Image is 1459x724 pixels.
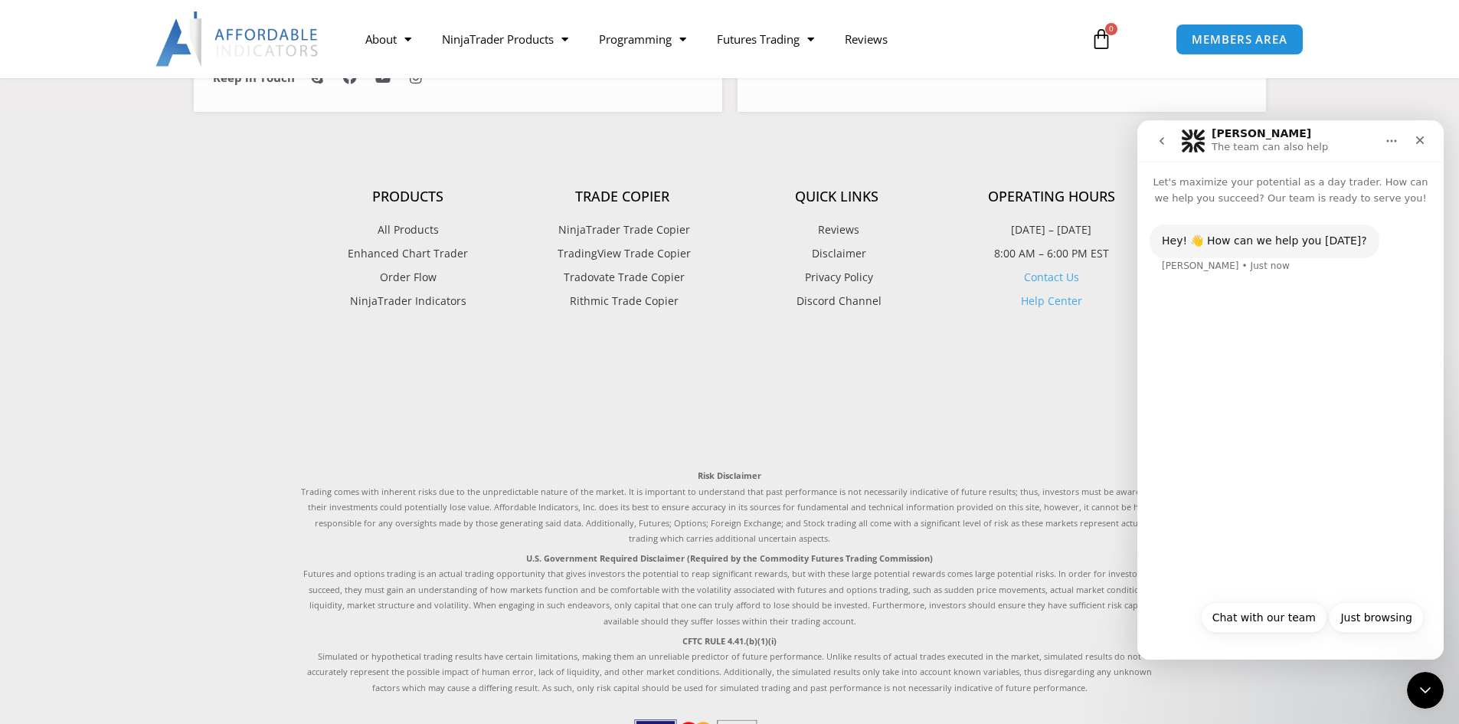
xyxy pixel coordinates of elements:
a: Reviews [829,21,903,57]
span: Tradovate Trade Copier [560,267,685,287]
a: Order Flow [301,267,515,287]
a: NinjaTrader Products [427,21,584,57]
a: Futures Trading [702,21,829,57]
a: Rithmic Trade Copier [515,291,730,311]
h4: Trade Copier [515,188,730,205]
span: MEMBERS AREA [1192,34,1287,45]
iframe: Customer reviews powered by Trustpilot [301,346,1159,453]
p: [DATE] – [DATE] [944,220,1159,240]
span: Discord Channel [793,291,882,311]
h6: Keep in Touch [213,70,295,85]
strong: U.S. Government Required Disclaimer (Required by the Commodity Futures Trading Commission) [526,552,933,564]
span: All Products [378,220,439,240]
a: Disclaimer [730,244,944,264]
span: Privacy Policy [801,267,873,287]
span: Reviews [814,220,859,240]
span: 0 [1105,23,1117,35]
img: LogoAI | Affordable Indicators – NinjaTrader [155,11,320,67]
p: 8:00 AM – 6:00 PM EST [944,244,1159,264]
iframe: Intercom live chat [1407,672,1444,709]
a: Reviews [730,220,944,240]
strong: CFTC RULE 4.41.(b)(1)(i) [682,635,777,647]
a: Contact Us [1024,270,1079,284]
span: NinjaTrader Indicators [350,291,466,311]
a: NinjaTrader Trade Copier [515,220,730,240]
a: About [350,21,427,57]
strong: Risk Disclaimer [698,470,761,481]
a: Tradovate Trade Copier [515,267,730,287]
a: NinjaTrader Indicators [301,291,515,311]
p: Trading comes with inherent risks due to the unpredictable nature of the market. It is important ... [301,468,1159,546]
h4: Products [301,188,515,205]
span: Disclaimer [808,244,866,264]
a: TradingView Trade Copier [515,244,730,264]
a: MEMBERS AREA [1176,24,1304,55]
iframe: Intercom live chat [1137,120,1444,660]
p: Futures and options trading is an actual trading opportunity that gives investors the potential t... [301,551,1159,629]
span: Enhanced Chart Trader [348,244,468,264]
h4: Operating Hours [944,188,1159,205]
span: NinjaTrader Trade Copier [554,220,690,240]
span: Order Flow [380,267,437,287]
a: Programming [584,21,702,57]
p: Simulated or hypothetical trading results have certain limitations, making them an unreliable pre... [301,634,1159,696]
span: TradingView Trade Copier [554,244,691,264]
h4: Quick Links [730,188,944,205]
a: 0 [1068,17,1135,61]
a: All Products [301,220,515,240]
a: Enhanced Chart Trader [301,244,515,264]
span: Rithmic Trade Copier [566,291,679,311]
a: Help Center [1021,293,1082,308]
a: Discord Channel [730,291,944,311]
a: Privacy Policy [730,267,944,287]
nav: Menu [350,21,1073,57]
